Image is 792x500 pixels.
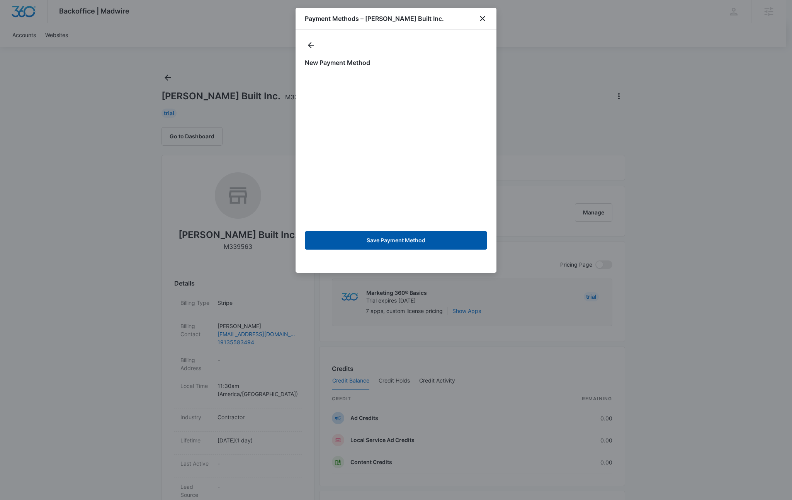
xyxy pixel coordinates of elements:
button: close [478,14,487,23]
button: Save Payment Method [305,231,487,250]
h1: New Payment Method [305,58,487,67]
iframe: Secure payment input frame [303,73,489,225]
h1: Payment Methods – [PERSON_NAME] Built Inc. [305,14,444,23]
button: actions.back [305,39,317,51]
